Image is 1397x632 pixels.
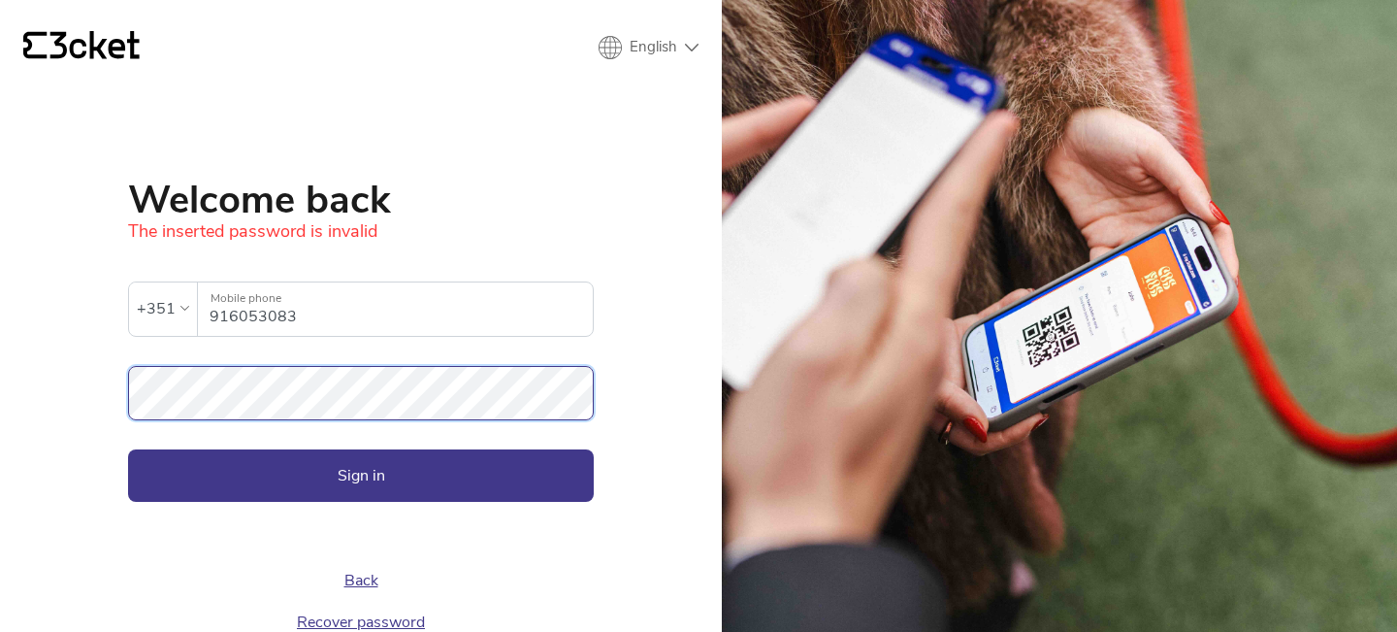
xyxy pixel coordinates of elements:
[23,31,140,64] a: {' '}
[128,449,594,502] button: Sign in
[137,294,176,323] div: +351
[128,181,594,219] h1: Welcome back
[198,283,593,315] label: Mobile phone
[128,366,594,398] label: Password
[344,570,378,591] a: Back
[23,32,47,59] g: {' '}
[128,219,594,243] div: The inserted password is invalid
[210,283,593,336] input: Mobile phone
